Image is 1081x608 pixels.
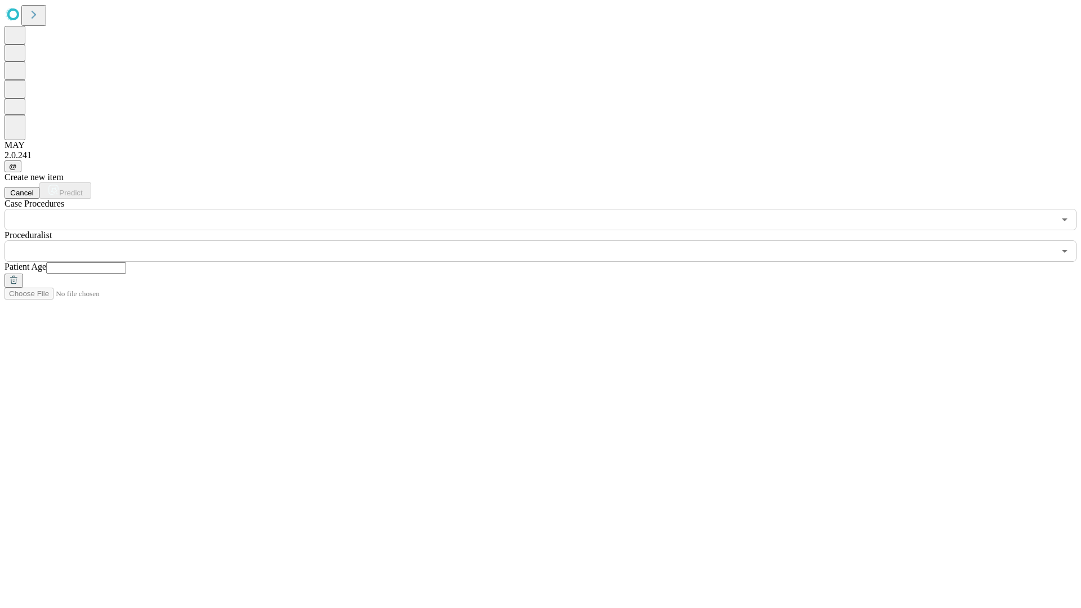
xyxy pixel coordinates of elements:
[59,189,82,197] span: Predict
[1057,212,1073,227] button: Open
[5,140,1076,150] div: MAY
[5,187,39,199] button: Cancel
[5,262,46,271] span: Patient Age
[5,160,21,172] button: @
[5,172,64,182] span: Create new item
[1057,243,1073,259] button: Open
[9,162,17,171] span: @
[5,150,1076,160] div: 2.0.241
[5,230,52,240] span: Proceduralist
[5,199,64,208] span: Scheduled Procedure
[39,182,91,199] button: Predict
[10,189,34,197] span: Cancel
